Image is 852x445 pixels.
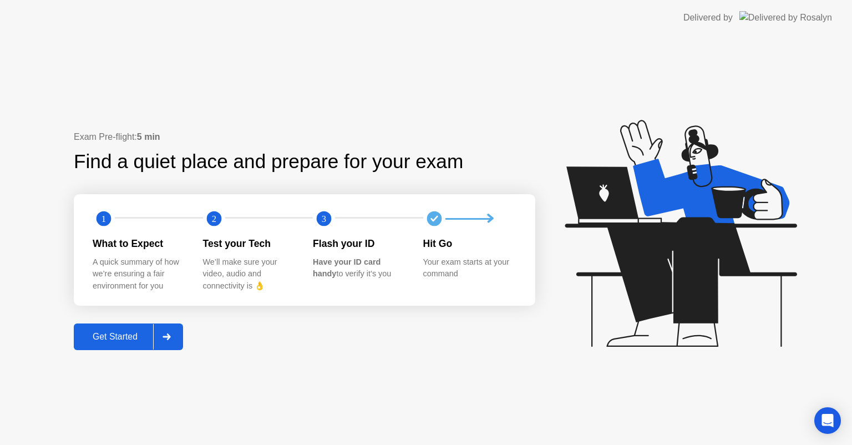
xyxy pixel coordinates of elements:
div: Exam Pre-flight: [74,130,535,144]
div: Flash your ID [313,236,405,251]
button: Get Started [74,323,183,350]
div: Find a quiet place and prepare for your exam [74,147,465,176]
div: to verify it’s you [313,256,405,280]
div: We’ll make sure your video, audio and connectivity is 👌 [203,256,296,292]
div: A quick summary of how we’re ensuring a fair environment for you [93,256,185,292]
text: 1 [102,214,106,224]
div: Your exam starts at your command [423,256,516,280]
div: Test your Tech [203,236,296,251]
div: What to Expect [93,236,185,251]
div: Delivered by [683,11,733,24]
div: Hit Go [423,236,516,251]
img: Delivered by Rosalyn [739,11,832,24]
b: 5 min [137,132,160,141]
text: 2 [211,214,216,224]
div: Get Started [77,332,153,342]
div: Open Intercom Messenger [814,407,841,434]
text: 3 [322,214,326,224]
b: Have your ID card handy [313,257,381,279]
